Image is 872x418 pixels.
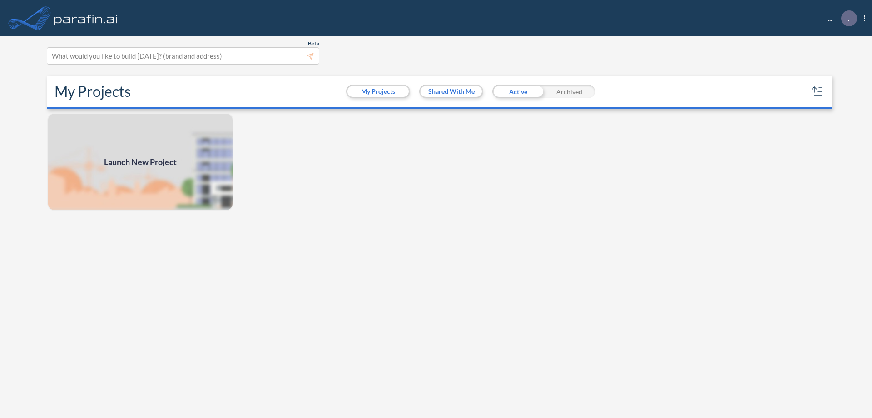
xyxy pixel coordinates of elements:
[848,14,850,22] p: .
[47,113,233,211] a: Launch New Project
[308,40,319,47] span: Beta
[421,86,482,97] button: Shared With Me
[52,9,119,27] img: logo
[347,86,409,97] button: My Projects
[814,10,865,26] div: ...
[544,85,595,98] div: Archived
[104,156,177,168] span: Launch New Project
[47,113,233,211] img: add
[810,84,825,99] button: sort
[492,85,544,98] div: Active
[54,83,131,100] h2: My Projects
